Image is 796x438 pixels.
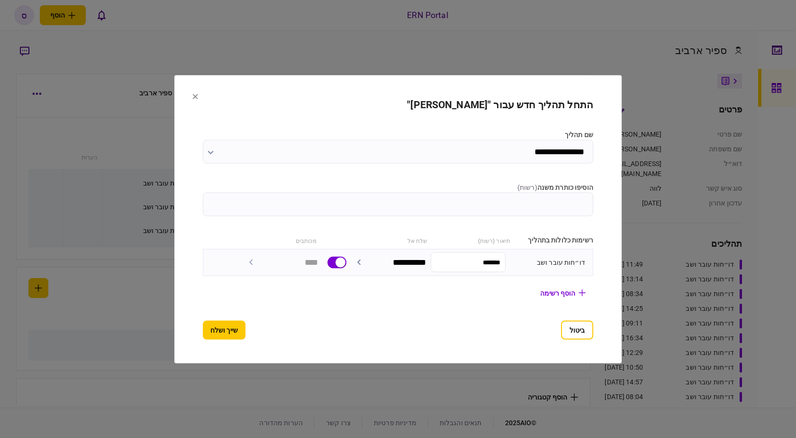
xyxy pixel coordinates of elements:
label: הוסיפו כותרת משנה [203,182,593,192]
div: שלח אל [350,235,428,245]
button: ביטול [561,320,593,339]
button: שייך ושלח [203,320,245,339]
h2: התחל תהליך חדש עבור "[PERSON_NAME]" [203,99,593,111]
input: שם תהליך [203,140,593,163]
label: שם תהליך [203,130,593,140]
div: רשימות כלולות בתהליך [515,235,593,245]
div: מכותבים [238,235,317,245]
div: תיאור (רשות) [432,235,510,245]
span: ( רשות ) [517,183,537,191]
button: הוסף רשימה [533,284,593,301]
input: הוסיפו כותרת משנה [203,192,593,216]
div: דו״חות עובר ושב [510,257,585,267]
